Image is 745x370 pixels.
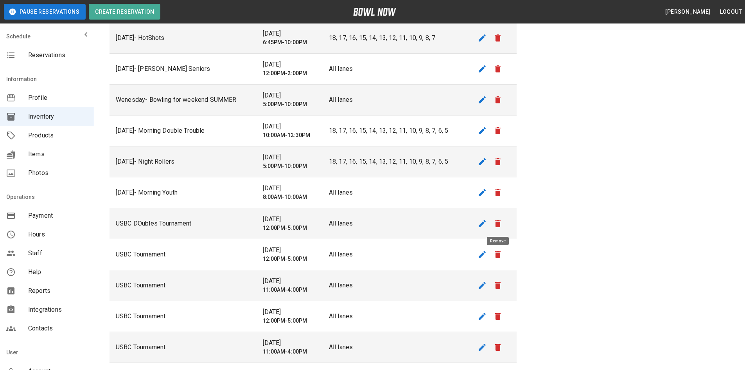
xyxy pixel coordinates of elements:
span: Items [28,150,88,159]
p: [DATE] [263,338,316,348]
button: edit [474,278,490,293]
p: 18, 17, 16, 15, 14, 13, 12, 11, 10, 9, 8, 7, 6, 5 [329,126,462,135]
h6: 5:00PM-10:00PM [263,162,316,171]
h6: 6:45PM-10:00PM [263,38,316,47]
span: Reports [28,286,88,296]
span: Hours [28,230,88,239]
button: Create Reservation [89,4,160,20]
span: Payment [28,211,88,220]
button: remove [490,92,506,108]
p: 18, 17, 16, 15, 14, 13, 12, 11, 10, 9, 8, 7 [329,33,462,43]
button: edit [474,216,490,231]
p: Wenesday- Bowling for weekend SUMMER [116,95,250,105]
p: [DATE] [263,122,316,131]
button: [PERSON_NAME] [662,5,713,19]
p: USBC Tournament [116,281,250,290]
button: remove [490,154,506,170]
p: [DATE]- [PERSON_NAME] Seniors [116,64,250,74]
p: USBC Tournament [116,250,250,259]
span: Products [28,131,88,140]
button: remove [490,216,506,231]
button: edit [474,339,490,355]
p: All lanes [329,312,462,321]
p: [DATE] [263,245,316,255]
p: [DATE] [263,184,316,193]
span: Help [28,267,88,277]
p: All lanes [329,188,462,197]
p: [DATE]- Morning Youth [116,188,250,197]
p: [DATE]- Night Rollers [116,157,250,166]
img: logo [353,8,396,16]
h6: 12:00PM-5:00PM [263,255,316,264]
p: [DATE] [263,215,316,224]
button: remove [490,339,506,355]
span: Reservations [28,51,88,60]
button: remove [490,185,506,200]
p: USBC Tournament [116,312,250,321]
p: [DATE] [263,307,316,317]
p: [DATE]- Morning Double Trouble [116,126,250,135]
button: remove [490,247,506,262]
p: All lanes [329,343,462,352]
p: All lanes [329,281,462,290]
p: [DATE] [263,91,316,100]
button: remove [490,309,506,324]
p: [DATE] [263,276,316,286]
button: edit [474,247,490,262]
button: remove [490,278,506,293]
button: edit [474,154,490,170]
button: edit [474,30,490,46]
p: USBC Tournament [116,343,250,352]
button: remove [490,30,506,46]
button: edit [474,123,490,139]
button: edit [474,185,490,200]
p: [DATE] [263,60,316,69]
h6: 12:00PM-5:00PM [263,317,316,325]
p: 18, 17, 16, 15, 14, 13, 12, 11, 10, 9, 8, 7, 6, 5 [329,157,462,166]
button: edit [474,92,490,108]
span: Inventory [28,112,88,121]
button: Logout [717,5,745,19]
button: remove [490,123,506,139]
span: Staff [28,249,88,258]
h6: 12:00PM-2:00PM [263,69,316,78]
span: Contacts [28,324,88,333]
h6: 8:00AM-10:00AM [263,193,316,202]
p: All lanes [329,250,462,259]
h6: 5:00PM-10:00PM [263,100,316,109]
p: [DATE]- HotShots [116,33,250,43]
h6: 10:00AM-12:30PM [263,131,316,140]
button: remove [490,61,506,77]
span: Integrations [28,305,88,314]
p: All lanes [329,64,462,74]
span: Photos [28,168,88,178]
button: edit [474,309,490,324]
h6: 11:00AM-4:00PM [263,286,316,294]
span: Profile [28,93,88,103]
button: Pause Reservations [4,4,86,20]
h6: 11:00AM-4:00PM [263,348,316,356]
button: edit [474,61,490,77]
h6: 12:00PM-5:00PM [263,224,316,233]
div: Remove [487,237,509,245]
p: USBC DOubles Tournament [116,219,250,228]
p: All lanes [329,219,462,228]
p: [DATE] [263,153,316,162]
p: [DATE] [263,29,316,38]
p: All lanes [329,95,462,105]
